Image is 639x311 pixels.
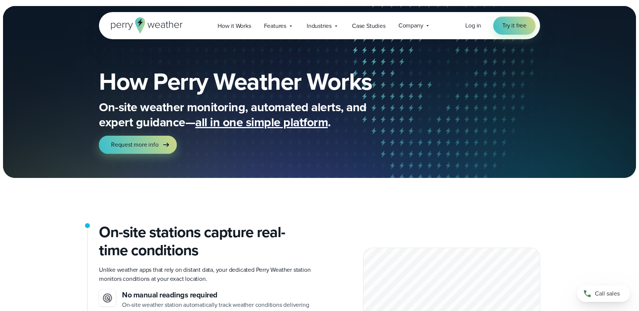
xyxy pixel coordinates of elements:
a: Call sales [577,285,630,302]
span: all in one simple platform [195,113,328,131]
span: How it Works [218,21,251,31]
h1: How Perry Weather Works [99,69,427,93]
a: Request more info [99,136,177,154]
span: Try it free [502,21,526,30]
h2: On-site stations capture real-time conditions [99,223,313,259]
a: Try it free [493,17,536,35]
span: Company [398,21,423,30]
span: Case Studies [352,21,386,31]
span: Call sales [595,289,620,298]
h3: No manual readings required [122,290,313,300]
span: Features [264,21,286,31]
a: How it Works [211,18,258,34]
a: Case Studies [346,18,392,34]
p: Unlike weather apps that rely on distant data, your dedicated Perry Weather station monitors cond... [99,265,313,283]
span: Industries [307,21,332,31]
a: Log in [465,21,481,30]
span: Request more info [111,140,159,149]
p: On-site weather monitoring, automated alerts, and expert guidance— . [99,100,401,130]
